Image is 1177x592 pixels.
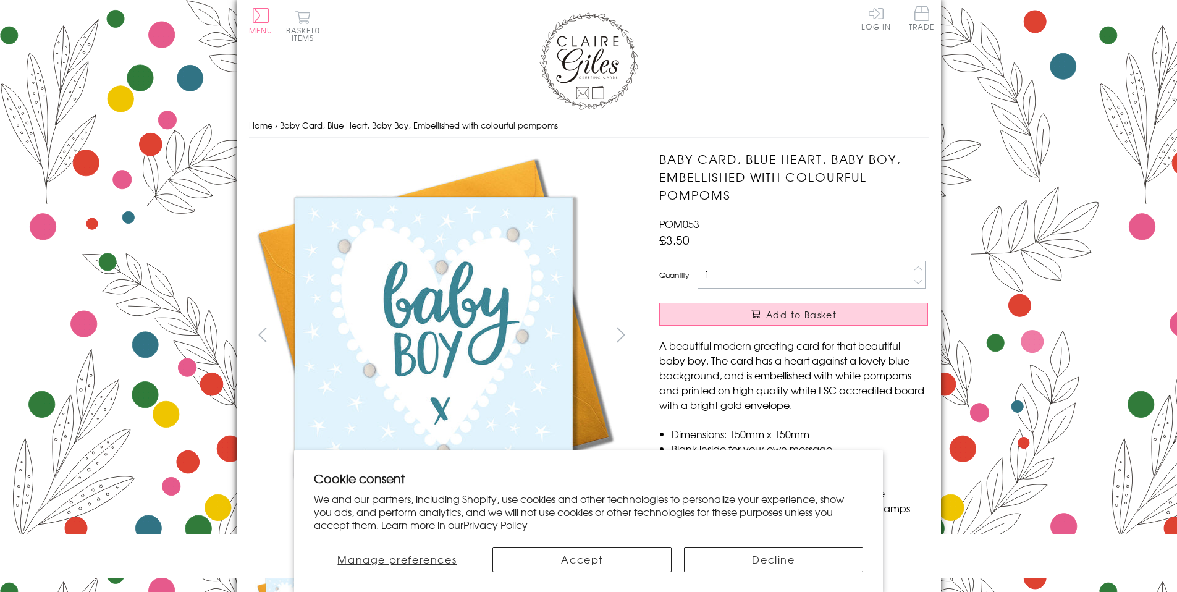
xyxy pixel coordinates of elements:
h2: Cookie consent [314,470,863,487]
label: Quantity [659,269,689,281]
a: Log In [861,6,891,30]
button: next [607,321,635,349]
a: Privacy Policy [463,517,528,532]
span: Menu [249,25,273,36]
button: Menu [249,8,273,34]
span: POM053 [659,216,699,231]
p: A beautiful modern greeting card for that beautiful baby boy. The card has a heart against a love... [659,338,928,412]
h1: Baby Card, Blue Heart, Baby Boy, Embellished with colourful pompoms [659,150,928,203]
button: Basket0 items [286,10,320,41]
span: 0 items [292,25,320,43]
span: Trade [909,6,935,30]
button: Accept [492,547,672,572]
button: Decline [684,547,863,572]
li: Dimensions: 150mm x 150mm [672,426,928,441]
button: Manage preferences [314,547,480,572]
span: › [275,119,277,131]
img: Baby Card, Blue Heart, Baby Boy, Embellished with colourful pompoms [248,150,619,521]
a: Trade [909,6,935,33]
p: We and our partners, including Shopify, use cookies and other technologies to personalize your ex... [314,493,863,531]
span: £3.50 [659,231,690,248]
span: Add to Basket [766,308,837,321]
img: Baby Card, Blue Heart, Baby Boy, Embellished with colourful pompoms [635,150,1005,521]
nav: breadcrumbs [249,113,929,138]
button: prev [249,321,277,349]
span: Baby Card, Blue Heart, Baby Boy, Embellished with colourful pompoms [280,119,558,131]
img: Claire Giles Greetings Cards [539,12,638,110]
a: Home [249,119,272,131]
li: Blank inside for your own message [672,441,928,456]
span: Manage preferences [337,552,457,567]
button: Add to Basket [659,303,928,326]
